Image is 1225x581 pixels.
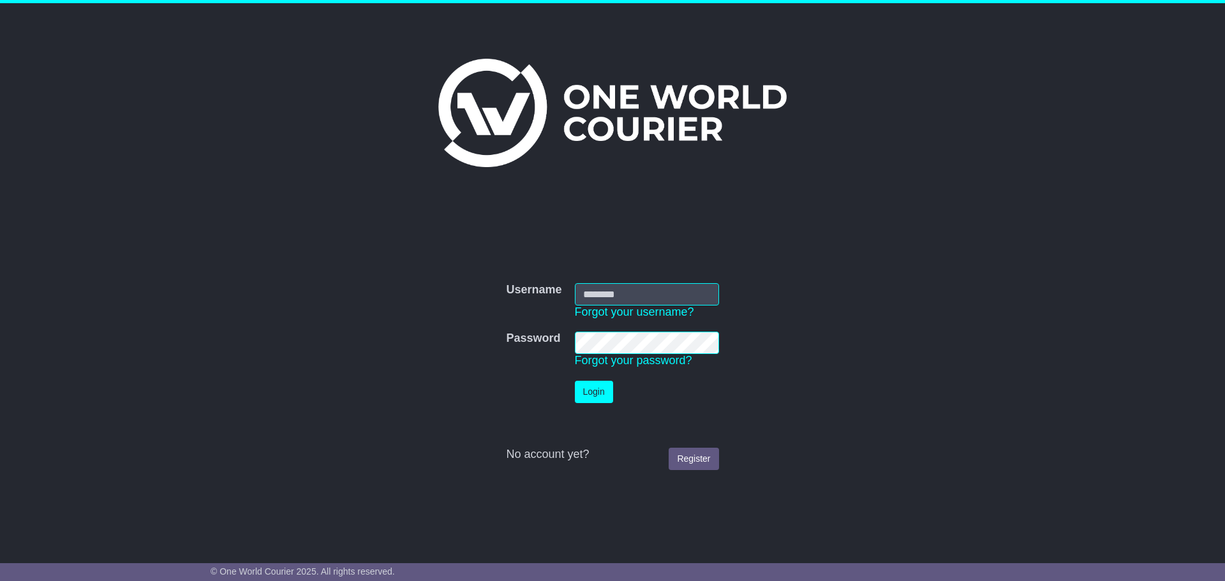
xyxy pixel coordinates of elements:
a: Forgot your password? [575,354,692,367]
a: Register [669,448,718,470]
div: No account yet? [506,448,718,462]
img: One World [438,59,787,167]
label: Password [506,332,560,346]
a: Forgot your username? [575,305,694,318]
button: Login [575,381,613,403]
span: © One World Courier 2025. All rights reserved. [211,566,395,577]
label: Username [506,283,561,297]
